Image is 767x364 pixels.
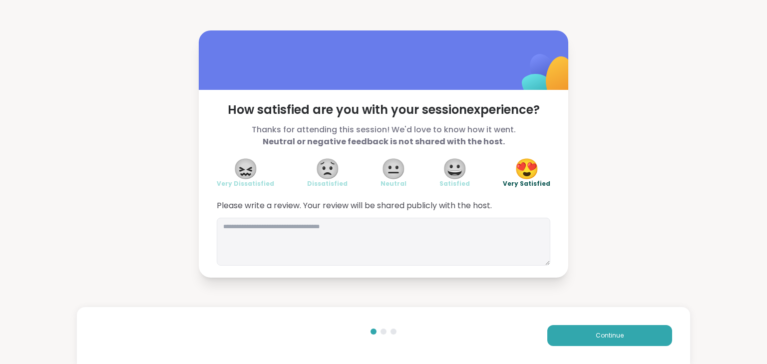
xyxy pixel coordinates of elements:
[263,136,505,147] b: Neutral or negative feedback is not shared with the host.
[442,160,467,178] span: 😀
[233,160,258,178] span: 😖
[439,180,470,188] span: Satisfied
[307,180,348,188] span: Dissatisfied
[503,180,550,188] span: Very Satisfied
[217,102,550,118] span: How satisfied are you with your session experience?
[315,160,340,178] span: 😟
[381,160,406,178] span: 😐
[547,325,672,346] button: Continue
[498,28,598,127] img: ShareWell Logomark
[217,180,274,188] span: Very Dissatisfied
[217,200,550,212] span: Please write a review. Your review will be shared publicly with the host.
[381,180,406,188] span: Neutral
[217,124,550,148] span: Thanks for attending this session! We'd love to know how it went.
[514,160,539,178] span: 😍
[596,331,624,340] span: Continue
